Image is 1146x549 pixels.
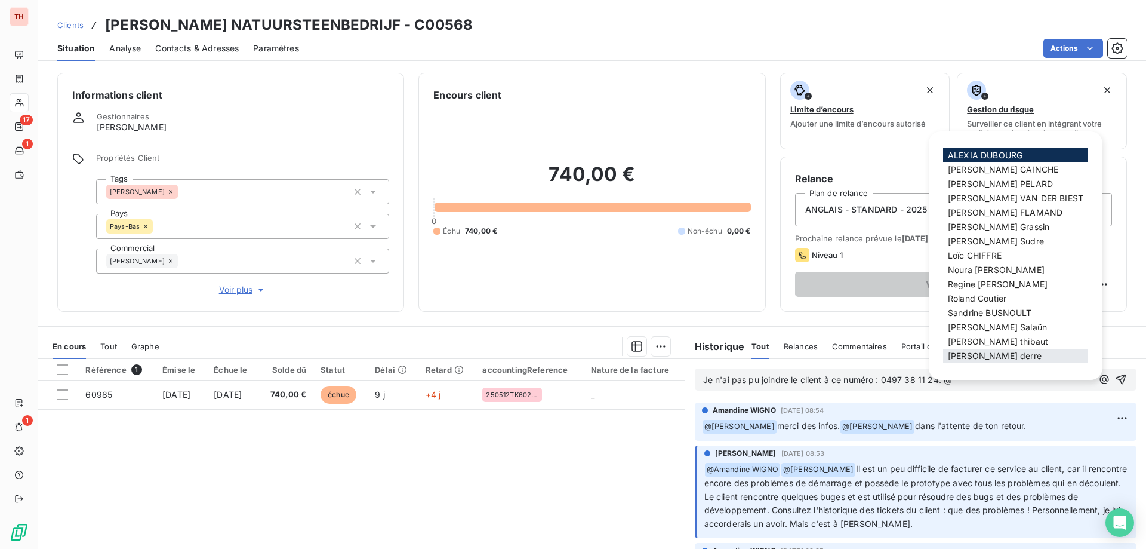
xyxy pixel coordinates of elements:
span: Non-échu [688,226,722,237]
button: Voir plus [96,283,389,296]
span: @ Amandine WIGNO [705,463,780,477]
a: Clients [57,19,84,31]
span: Échu [443,226,460,237]
span: 60985 [85,389,112,400]
span: [PERSON_NAME] [715,448,777,459]
span: Relances [784,342,818,351]
div: TH [10,7,29,26]
span: Tout [751,342,769,351]
span: 0,00 € [727,226,751,237]
span: [PERSON_NAME] [110,188,165,195]
span: échue [321,386,356,404]
span: [PERSON_NAME] PELARD [948,179,1053,189]
span: +4 j [426,389,441,400]
span: Gestion du risque [967,105,1034,114]
input: Ajouter une valeur [178,256,187,266]
div: accountingReference [482,365,577,375]
span: Surveiller ce client en intégrant votre outil de gestion des risques client. [967,119,1117,138]
h6: Encours client [433,88,501,102]
input: Ajouter une valeur [153,221,162,232]
span: Commentaires [832,342,887,351]
span: Contacts & Adresses [155,42,239,54]
span: Loïc CHIFFRE [948,250,1002,260]
span: 17 [20,115,33,125]
div: Référence [85,364,148,375]
span: Voir plus [219,284,267,296]
span: [PERSON_NAME] derre [948,351,1042,361]
span: [PERSON_NAME] Salaün [948,322,1047,332]
input: Ajouter une valeur [178,186,187,197]
div: Statut [321,365,361,375]
span: @ [PERSON_NAME] [781,463,855,477]
span: Situation [57,42,95,54]
div: Retard [426,365,469,375]
span: [PERSON_NAME] VAN DER BIEST [948,193,1083,203]
h6: Relance [795,171,1112,186]
div: Délai [375,365,411,375]
div: Émise le [162,365,199,375]
span: [PERSON_NAME] Grassin [948,222,1049,232]
span: 1 [22,139,33,149]
span: [PERSON_NAME] FLAMAND [948,207,1062,217]
span: Prochaine relance prévue le [795,234,1112,243]
span: En cours [53,342,86,351]
h3: [PERSON_NAME] NATUURSTEENBEDRIJF - C00568 [105,14,473,36]
span: ALEXIA DUBOURG [948,150,1022,160]
span: [DATE] 08:53 [781,450,825,457]
img: Logo LeanPay [10,523,29,542]
span: 0 [432,216,436,226]
span: Roland Coutier [948,293,1006,303]
button: Gestion du risqueSurveiller ce client en intégrant votre outil de gestion des risques client. [957,73,1127,149]
span: Niveau 1 [812,250,843,260]
span: [DATE] [162,389,190,400]
div: Échue le [214,365,251,375]
span: Ajouter une limite d’encours autorisé [790,119,926,128]
span: 250512TK60299AW [486,391,538,398]
span: Graphe [131,342,159,351]
span: Analyse [109,42,141,54]
h2: 740,00 € [433,162,750,198]
div: Nature de la facture [591,365,677,375]
span: Pays-Bas [110,223,140,230]
span: 740,00 € [465,226,497,237]
span: @ [PERSON_NAME] [703,420,777,434]
span: Limite d’encours [790,105,854,114]
span: 740,00 € [266,389,307,401]
span: dans l'attente de ton retour. [915,421,1026,431]
span: Noura [PERSON_NAME] [948,265,1045,275]
span: Tout [100,342,117,351]
button: Actions [1043,39,1103,58]
h6: Informations client [72,88,389,102]
span: [DATE] [214,389,242,400]
span: merci des infos. [777,421,840,431]
span: Gestionnaires [97,112,149,121]
span: Clients [57,20,84,30]
div: Open Intercom Messenger [1105,508,1134,537]
button: Limite d’encoursAjouter une limite d’encours autorisé [780,73,950,149]
span: _ [591,389,594,400]
span: @ [PERSON_NAME] [840,420,914,434]
span: [PERSON_NAME] Sudre [948,236,1044,246]
span: Portail client [901,342,947,351]
span: Sandrine BUSNOULT [948,308,1032,318]
span: 1 [131,364,142,375]
div: Solde dû [266,365,307,375]
span: 9 j [375,389,384,400]
span: Amandine WIGNO [713,405,776,416]
span: ANGLAIS - STANDARD - 2025 [805,204,928,216]
span: [PERSON_NAME] [110,257,165,265]
span: Il est un peu difficile de facturer ce service au client, car il rencontre encore des problèmes d... [704,464,1130,529]
h6: Historique [685,339,745,354]
span: [DATE] 08:54 [781,407,824,414]
span: Propriétés Client [96,153,389,170]
span: Je n'ai pas pu joindre le client à ce numéro : 0497 38 11 24. @ [703,375,952,385]
span: Regine [PERSON_NAME] [948,279,1048,289]
span: 1 [22,415,33,426]
span: [PERSON_NAME] [97,121,167,133]
span: [PERSON_NAME] thibaut [948,336,1048,346]
span: Paramètres [253,42,299,54]
button: Voir [795,272,1088,297]
span: [PERSON_NAME] GAINCHE [948,164,1058,174]
span: [DATE] [902,234,929,243]
span: Voir [809,280,1062,289]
